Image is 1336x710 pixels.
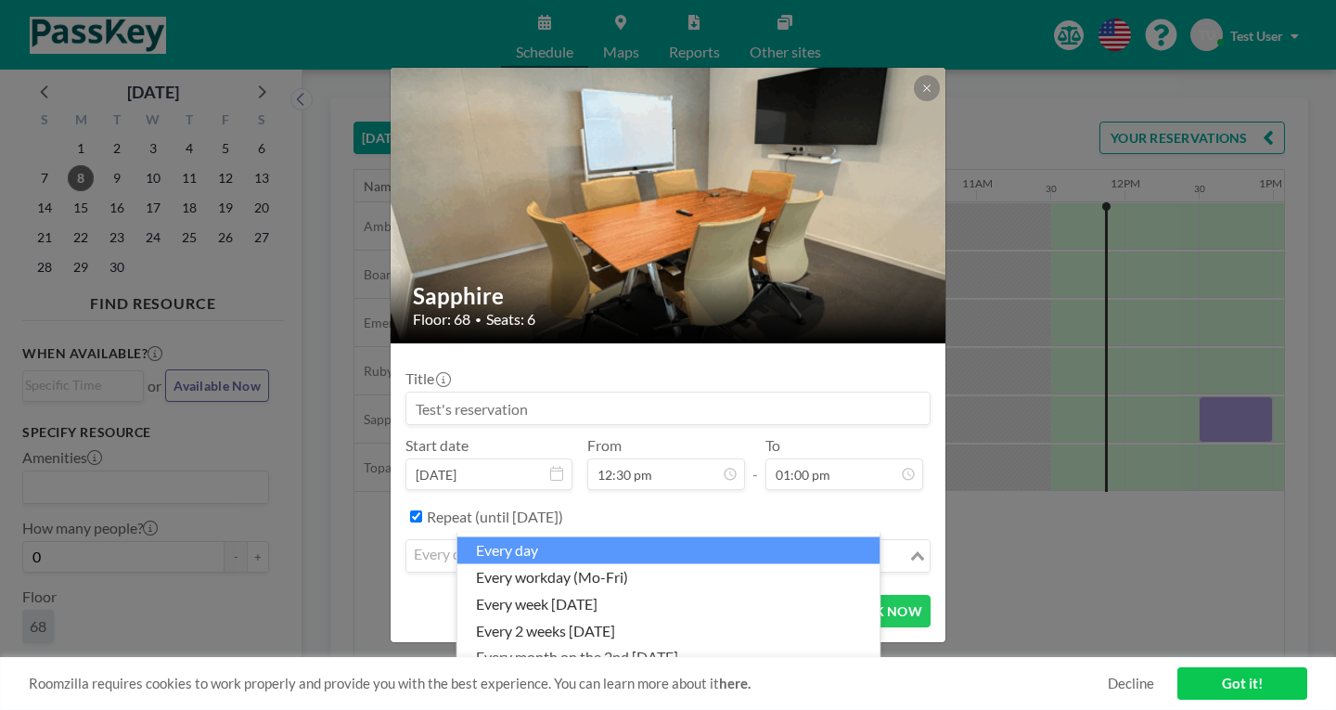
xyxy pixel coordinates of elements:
[457,563,880,590] li: every workday (Mo-Fri)
[413,282,925,310] h2: Sapphire
[587,436,622,455] label: From
[405,436,469,455] label: Start date
[475,313,482,327] span: •
[427,508,563,526] label: Repeat (until [DATE])
[29,675,1108,692] span: Roomzilla requires cookies to work properly and provide you with the best experience. You can lea...
[405,369,449,388] label: Title
[457,644,880,671] li: every month on the 2nd [DATE]
[406,540,930,572] div: Search for option
[719,675,751,691] a: here.
[457,590,880,617] li: every week [DATE]
[457,537,880,564] li: every day
[1108,675,1154,692] a: Decline
[391,15,947,395] img: 537.gif
[408,544,906,568] input: Search for option
[752,443,758,484] span: -
[406,393,930,424] input: Test's reservation
[457,617,880,644] li: every 2 weeks [DATE]
[413,310,470,329] span: Floor: 68
[1177,667,1307,700] a: Got it!
[765,436,780,455] label: To
[837,595,931,627] button: BOOK NOW
[486,310,535,329] span: Seats: 6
